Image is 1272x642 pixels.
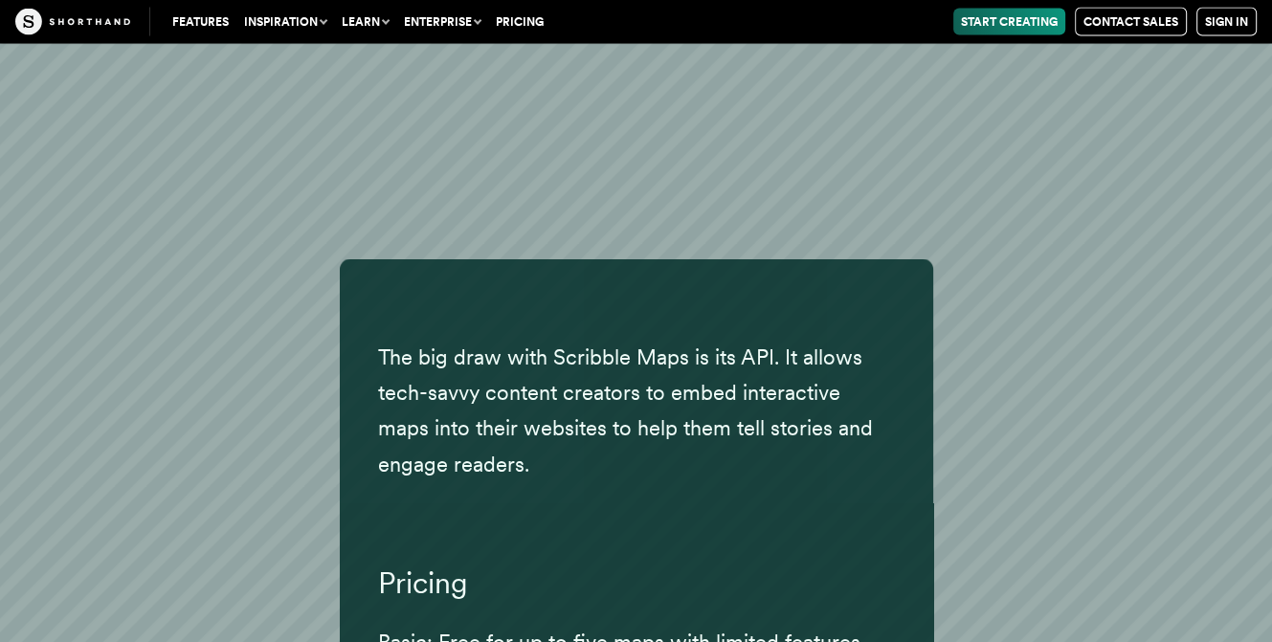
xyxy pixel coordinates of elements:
[488,9,551,35] a: Pricing
[165,9,236,35] a: Features
[236,9,334,35] button: Inspiration
[396,9,488,35] button: Enterprise
[1075,8,1187,36] a: Contact Sales
[953,9,1065,35] a: Start Creating
[378,340,895,483] p: The big draw with Scribble Maps is its API. It allows tech-savvy content creators to embed intera...
[15,9,130,35] img: The Craft
[1196,8,1257,36] a: Sign in
[378,566,895,602] h3: Pricing
[334,9,396,35] button: Learn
